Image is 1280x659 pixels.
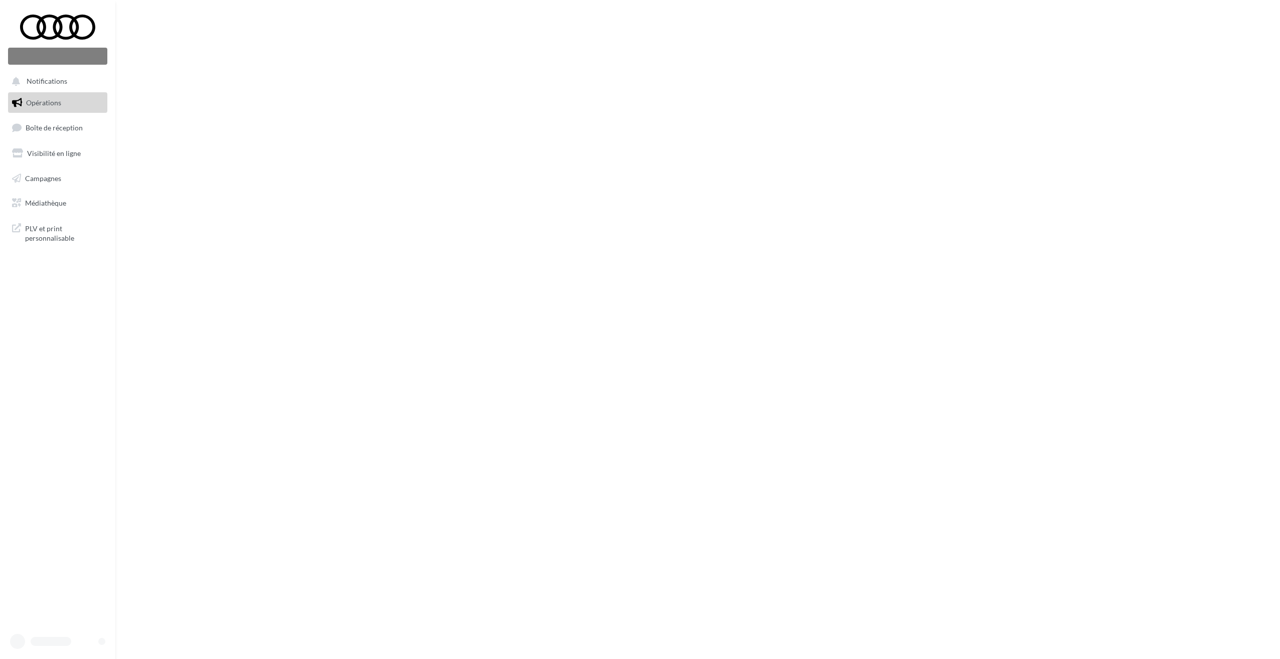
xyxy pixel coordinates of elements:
span: PLV et print personnalisable [25,222,103,243]
a: Opérations [6,92,109,113]
span: Campagnes [25,174,61,182]
a: Campagnes [6,168,109,189]
span: Opérations [26,98,61,107]
div: Nouvelle campagne [8,48,107,65]
a: Boîte de réception [6,117,109,138]
span: Boîte de réception [26,123,83,132]
span: Visibilité en ligne [27,149,81,157]
a: Visibilité en ligne [6,143,109,164]
a: Médiathèque [6,193,109,214]
span: Notifications [27,77,67,86]
span: Médiathèque [25,199,66,207]
a: PLV et print personnalisable [6,218,109,247]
